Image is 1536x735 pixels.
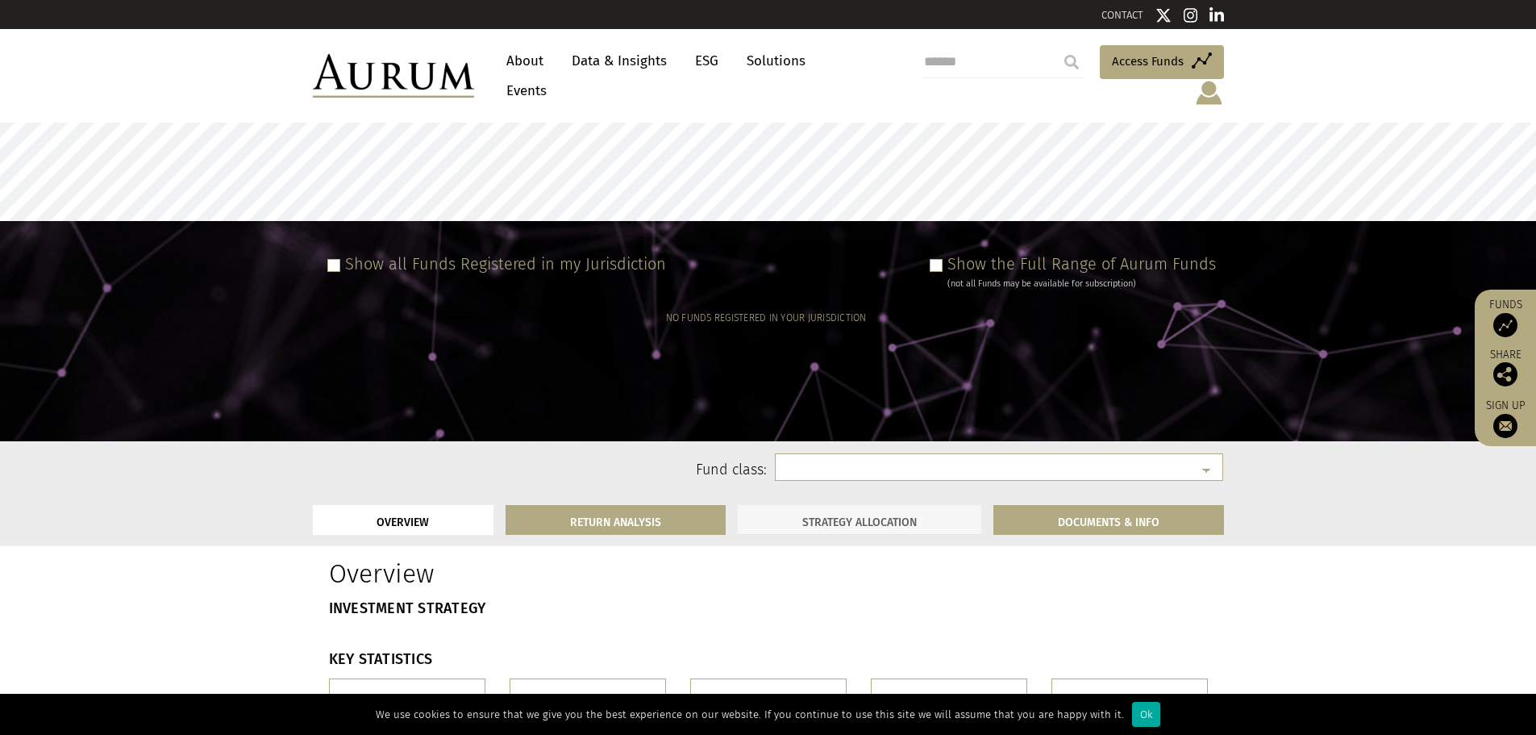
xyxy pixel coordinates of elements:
a: Solutions [739,46,814,76]
strong: INVESTMENT STRATEGY [329,599,486,617]
img: Twitter icon [1155,7,1172,23]
h1: Overview [329,558,756,589]
a: DOCUMENTS & INFO [993,505,1224,535]
img: Instagram icon [1184,7,1198,23]
h5: NO FUNDS REGISTERED IN YOUR JURISDICTION [666,313,867,323]
a: CONTACT [1101,9,1143,21]
img: Aurum [313,54,474,98]
input: Submit [1055,46,1088,78]
img: Sign up to our newsletter [1493,414,1517,438]
label: Show all Funds Registered in my Jurisdiction [345,254,666,274]
a: About [498,46,552,76]
a: Funds [1483,298,1528,337]
img: Linkedin icon [1209,7,1224,23]
div: (not all Funds may be available for subscription) [947,277,1216,291]
span: Access Funds [1112,52,1184,71]
a: STRATEGY ALLOCATION [738,505,981,535]
a: Sign up [1483,399,1528,438]
a: Data & Insights [564,46,675,76]
label: Fund class: [468,460,768,481]
a: Events [498,76,547,106]
a: Access Funds [1100,45,1224,79]
img: Share this post [1493,362,1517,386]
a: RETURN ANALYSIS [506,505,726,535]
img: Access Funds [1493,313,1517,337]
div: Ok [1132,702,1160,727]
a: ESG [687,46,726,76]
div: Share [1483,349,1528,386]
label: Show the Full Range of Aurum Funds [947,254,1216,274]
img: account-icon.svg [1194,79,1224,106]
strong: KEY STATISTICS [329,650,433,668]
